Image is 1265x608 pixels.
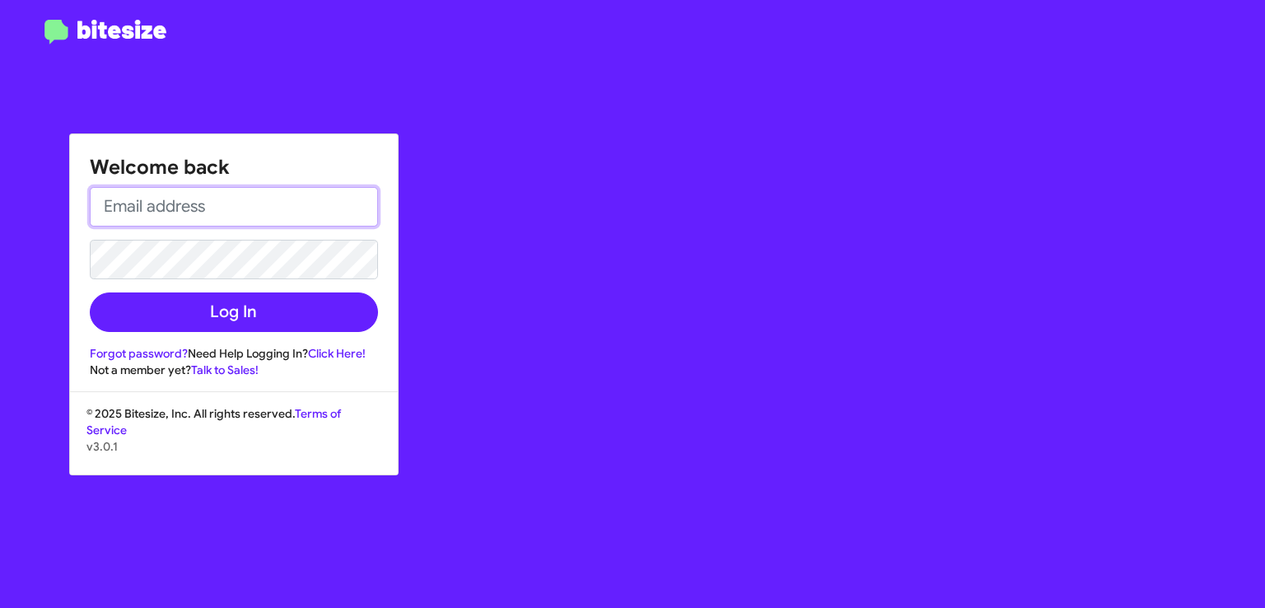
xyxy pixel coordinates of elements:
div: © 2025 Bitesize, Inc. All rights reserved. [70,405,398,475]
div: Not a member yet? [90,362,378,378]
a: Click Here! [308,346,366,361]
div: Need Help Logging In? [90,345,378,362]
input: Email address [90,187,378,227]
p: v3.0.1 [86,438,381,455]
a: Terms of Service [86,406,341,437]
h1: Welcome back [90,154,378,180]
button: Log In [90,292,378,332]
a: Forgot password? [90,346,188,361]
a: Talk to Sales! [191,362,259,377]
